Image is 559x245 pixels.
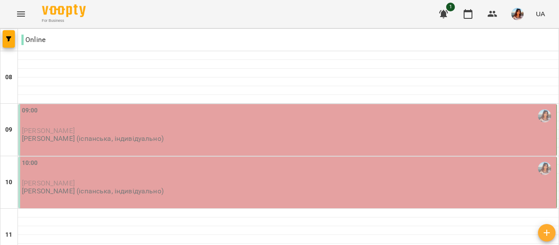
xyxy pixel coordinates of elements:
span: [PERSON_NAME] [22,126,75,135]
h6: 09 [5,125,12,135]
p: [PERSON_NAME] (іспанська, індивідуально) [22,135,164,142]
h6: 08 [5,73,12,82]
img: f52eb29bec7ed251b61d9497b14fac82.jpg [511,8,524,20]
span: For Business [42,18,86,24]
img: Циганова Єлизавета (і) [538,162,551,175]
button: Menu [10,3,31,24]
span: UA [536,9,545,18]
label: 09:00 [22,106,38,115]
img: Voopty Logo [42,4,86,17]
p: [PERSON_NAME] (іспанська, індивідуально) [22,187,164,195]
p: Online [21,35,45,45]
button: Створити урок [538,224,556,241]
label: 10:00 [22,158,38,168]
button: UA [532,6,549,22]
span: 1 [446,3,455,11]
h6: 10 [5,178,12,187]
span: [PERSON_NAME] [22,179,75,187]
h6: 11 [5,230,12,240]
img: Циганова Єлизавета (і) [538,109,551,122]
